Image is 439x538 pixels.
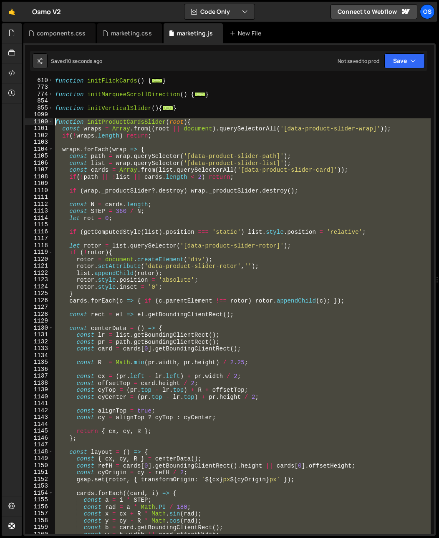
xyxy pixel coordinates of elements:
div: marketing.js [177,29,213,38]
div: 1158 [25,517,53,524]
div: 1111 [25,194,53,201]
div: 1125 [25,290,53,297]
div: 1106 [25,160,53,167]
div: 1102 [25,132,53,139]
div: 1113 [25,208,53,215]
div: 1153 [25,483,53,490]
div: 1121 [25,263,53,270]
div: 1149 [25,455,53,462]
div: 1159 [25,524,53,531]
div: 1131 [25,331,53,338]
span: ... [194,92,205,96]
div: 1126 [25,297,53,304]
div: 1142 [25,407,53,414]
div: 1108 [25,173,53,180]
div: 1115 [25,221,53,228]
div: 1123 [25,276,53,283]
div: 1160 [25,531,53,538]
div: marketing.css [111,29,152,38]
div: 855 [25,105,53,112]
div: 1137 [25,373,53,380]
div: Saved [51,58,102,65]
div: 1147 [25,441,53,448]
div: 1155 [25,496,53,503]
div: 1157 [25,510,53,517]
div: 1116 [25,228,53,235]
div: 1114 [25,215,53,222]
div: 854 [25,98,53,105]
a: 🤙 [2,2,22,22]
div: Not saved to prod [338,58,379,65]
div: 774 [25,91,53,98]
div: 1101 [25,125,53,132]
div: 1107 [25,166,53,173]
div: 1104 [25,146,53,153]
div: 1133 [25,345,53,352]
div: 1128 [25,311,53,318]
button: Code Only [184,4,255,19]
div: 1144 [25,421,53,428]
div: 1124 [25,283,53,290]
div: 1143 [25,414,53,421]
div: 1148 [25,448,53,455]
div: 1150 [25,462,53,469]
div: 1154 [25,490,53,497]
div: 1146 [25,435,53,442]
div: 1156 [25,503,53,510]
div: 1099 [25,111,53,118]
div: New File [230,29,265,38]
div: 1139 [25,386,53,393]
span: ... [151,78,162,83]
div: 1129 [25,318,53,325]
a: Connect to Webflow [331,4,417,19]
button: Save [384,53,425,68]
div: 1152 [25,476,53,483]
div: 1119 [25,249,53,256]
div: 1141 [25,400,53,407]
div: 1103 [25,139,53,146]
div: 1120 [25,256,53,263]
div: 1134 [25,352,53,359]
div: 773 [25,84,53,91]
div: 1118 [25,242,53,249]
div: 1109 [25,180,53,187]
div: 1127 [25,304,53,311]
div: 1132 [25,338,53,345]
div: 1135 [25,359,53,366]
div: 1100 [25,118,53,125]
div: 1117 [25,235,53,242]
div: 1110 [25,187,53,194]
div: 1122 [25,270,53,277]
a: Os [420,4,435,19]
div: 10 seconds ago [66,58,102,65]
div: 1130 [25,325,53,332]
div: 1136 [25,366,53,373]
div: 1151 [25,469,53,476]
div: Osmo V2 [32,7,61,17]
div: 1140 [25,393,53,400]
div: 1105 [25,153,53,160]
div: components.css [37,29,86,38]
div: 1145 [25,428,53,435]
span: ... [162,105,173,110]
div: 610 [25,77,53,84]
div: 1112 [25,201,53,208]
div: 1138 [25,380,53,387]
